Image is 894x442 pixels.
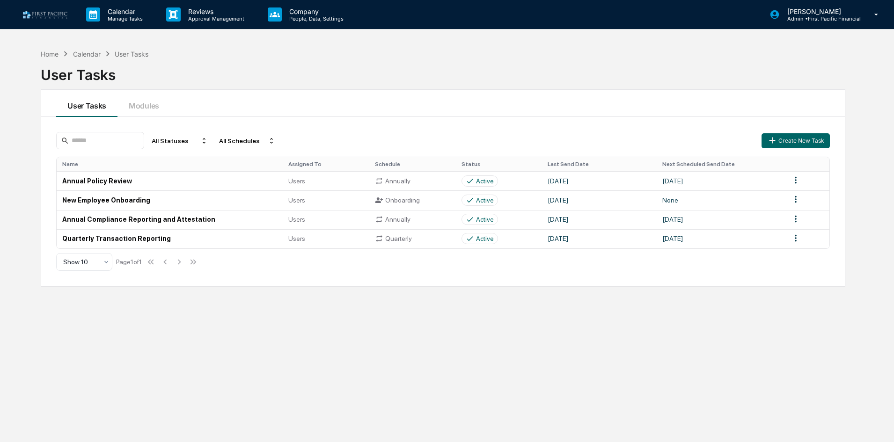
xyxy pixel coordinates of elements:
[780,7,861,15] p: [PERSON_NAME]
[375,196,450,204] div: Onboarding
[657,190,785,210] td: None
[375,177,450,185] div: Annually
[57,210,283,229] td: Annual Compliance Reporting and Attestation
[57,171,283,190] td: Annual Policy Review
[22,10,67,19] img: logo
[762,133,830,148] button: Create New Task
[369,157,456,171] th: Schedule
[215,133,279,148] div: All Schedules
[57,157,283,171] th: Name
[288,235,305,242] span: Users
[100,7,147,15] p: Calendar
[542,210,656,229] td: [DATE]
[476,235,494,242] div: Active
[288,216,305,223] span: Users
[542,171,656,190] td: [DATE]
[375,234,450,243] div: Quarterly
[476,216,494,223] div: Active
[57,229,283,248] td: Quarterly Transaction Reporting
[780,15,861,22] p: Admin • First Pacific Financial
[41,59,845,83] div: User Tasks
[117,90,170,117] button: Modules
[542,190,656,210] td: [DATE]
[288,196,305,204] span: Users
[657,229,785,248] td: [DATE]
[73,50,101,58] div: Calendar
[148,133,212,148] div: All Statuses
[41,50,59,58] div: Home
[57,190,283,210] td: New Employee Onboarding
[288,177,305,185] span: Users
[476,177,494,185] div: Active
[375,215,450,224] div: Annually
[456,157,542,171] th: Status
[476,196,494,204] div: Active
[181,15,249,22] p: Approval Management
[542,229,656,248] td: [DATE]
[657,210,785,229] td: [DATE]
[181,7,249,15] p: Reviews
[116,258,142,266] div: Page 1 of 1
[282,7,348,15] p: Company
[100,15,147,22] p: Manage Tasks
[115,50,148,58] div: User Tasks
[657,157,785,171] th: Next Scheduled Send Date
[282,15,348,22] p: People, Data, Settings
[542,157,656,171] th: Last Send Date
[657,171,785,190] td: [DATE]
[283,157,369,171] th: Assigned To
[56,90,117,117] button: User Tasks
